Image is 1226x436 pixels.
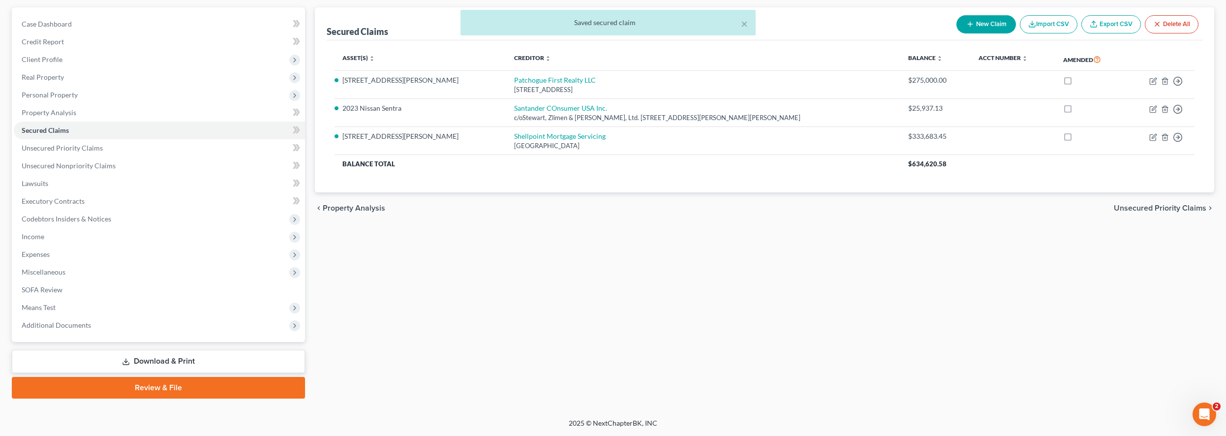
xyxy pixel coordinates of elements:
iframe: Intercom live chat [1193,403,1216,426]
span: Lawsuits [22,179,48,187]
span: Unsecured Priority Claims [22,144,103,152]
th: Amended [1055,48,1125,71]
a: Property Analysis [14,104,305,122]
div: $275,000.00 [908,75,963,85]
i: unfold_more [545,56,551,62]
div: Saved secured claim [468,18,748,28]
span: Additional Documents [22,321,91,329]
li: 2023 Nissan Sentra [342,103,498,113]
a: Creditor unfold_more [514,54,551,62]
span: Real Property [22,73,64,81]
a: Santander COnsumer USA Inc. [514,104,607,112]
span: $634,620.58 [908,160,947,168]
span: Expenses [22,250,50,258]
button: × [741,18,748,30]
a: Shellpoint Mortgage Servicing [514,132,606,140]
i: unfold_more [1022,56,1028,62]
span: Means Test [22,303,56,311]
div: $333,683.45 [908,131,963,141]
a: Download & Print [12,350,305,373]
a: Executory Contracts [14,192,305,210]
div: 2025 © NextChapterBK, INC [333,418,893,436]
span: Property Analysis [22,108,76,117]
i: unfold_more [369,56,375,62]
span: Secured Claims [22,126,69,134]
span: Unsecured Nonpriority Claims [22,161,116,170]
button: chevron_left Property Analysis [315,204,385,212]
a: SOFA Review [14,281,305,299]
span: Personal Property [22,91,78,99]
button: Unsecured Priority Claims chevron_right [1114,204,1214,212]
div: c/oStewart, Zlimen & [PERSON_NAME], Ltd. [STREET_ADDRESS][PERSON_NAME][PERSON_NAME] [514,113,892,123]
a: Credit Report [14,33,305,51]
th: Balance Total [335,155,900,173]
span: Codebtors Insiders & Notices [22,215,111,223]
a: Acct Number unfold_more [979,54,1028,62]
span: Unsecured Priority Claims [1114,204,1206,212]
span: Client Profile [22,55,62,63]
a: Patchogue First Realty LLC [514,76,596,84]
i: chevron_left [315,204,323,212]
div: $25,937.13 [908,103,963,113]
span: Miscellaneous [22,268,65,276]
a: Unsecured Priority Claims [14,139,305,157]
a: Unsecured Nonpriority Claims [14,157,305,175]
span: Income [22,232,44,241]
span: Executory Contracts [22,197,85,205]
span: SOFA Review [22,285,62,294]
li: [STREET_ADDRESS][PERSON_NAME] [342,131,498,141]
li: [STREET_ADDRESS][PERSON_NAME] [342,75,498,85]
a: Balance unfold_more [908,54,943,62]
div: [GEOGRAPHIC_DATA] [514,141,892,151]
span: Credit Report [22,37,64,46]
i: chevron_right [1206,204,1214,212]
a: Lawsuits [14,175,305,192]
span: Property Analysis [323,204,385,212]
div: [STREET_ADDRESS] [514,85,892,94]
a: Secured Claims [14,122,305,139]
a: Asset(s) unfold_more [342,54,375,62]
span: 2 [1213,403,1221,410]
i: unfold_more [937,56,943,62]
a: Review & File [12,377,305,399]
